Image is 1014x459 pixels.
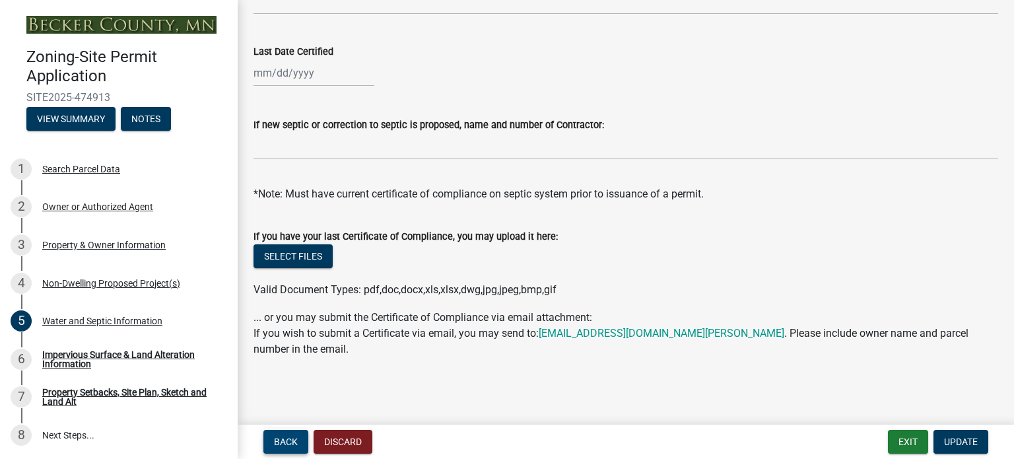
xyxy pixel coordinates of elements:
[11,349,32,370] div: 6
[253,327,968,355] span: If you wish to submit a Certificate via email, you may send to: . Please include owner name and p...
[888,430,928,454] button: Exit
[253,59,374,87] input: mm/dd/yyyy
[121,114,171,125] wm-modal-confirm: Notes
[253,232,558,242] label: If you have your last Certificate of Compliance, you may upload it here:
[253,244,333,268] button: Select files
[253,283,557,296] span: Valid Document Types: pdf,doc,docx,xls,xlsx,dwg,jpg,jpeg,bmp,gif
[314,430,372,454] button: Discard
[42,164,120,174] div: Search Parcel Data
[253,186,998,202] div: *Note: Must have current certificate of compliance on septic system prior to issuance of a permit.
[253,121,604,130] label: If new septic or correction to septic is proposed, name and number of Contractor:
[42,316,162,326] div: Water and Septic Information
[42,240,166,250] div: Property & Owner Information
[539,327,784,339] a: [EMAIL_ADDRESS][DOMAIN_NAME][PERSON_NAME]
[11,159,32,180] div: 1
[42,388,217,406] div: Property Setbacks, Site Plan, Sketch and Land Alt
[26,114,116,125] wm-modal-confirm: Summary
[253,310,998,357] div: ... or you may submit the Certificate of Compliance via email attachment:
[26,91,211,104] span: SITE2025-474913
[11,196,32,217] div: 2
[274,437,298,447] span: Back
[11,234,32,256] div: 3
[933,430,988,454] button: Update
[42,350,217,369] div: Impervious Surface & Land Alteration Information
[26,16,217,34] img: Becker County, Minnesota
[121,107,171,131] button: Notes
[26,107,116,131] button: View Summary
[11,425,32,446] div: 8
[26,48,227,86] h4: Zoning-Site Permit Application
[11,273,32,294] div: 4
[263,430,308,454] button: Back
[11,310,32,332] div: 5
[42,279,180,288] div: Non-Dwelling Proposed Project(s)
[11,386,32,407] div: 7
[253,48,333,57] label: Last Date Certified
[42,202,153,211] div: Owner or Authorized Agent
[944,437,978,447] span: Update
